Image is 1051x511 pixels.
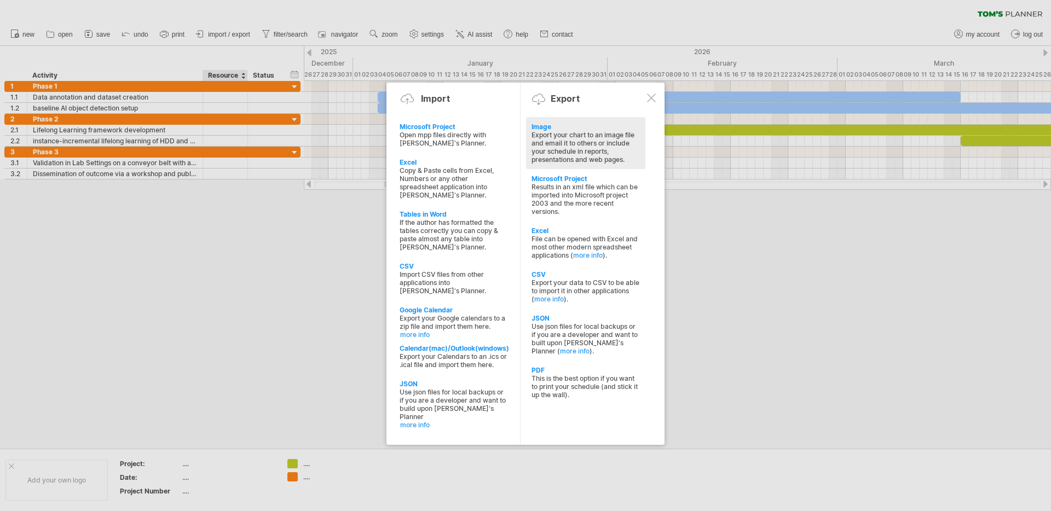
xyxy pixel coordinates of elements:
[400,210,508,218] div: Tables in Word
[560,347,590,355] a: more info
[532,374,640,399] div: This is the best option if you want to print your schedule (and stick it up the wall).
[532,131,640,164] div: Export your chart to an image file and email it to others or include your schedule in reports, pr...
[400,330,509,339] a: more info
[532,227,640,235] div: Excel
[532,278,640,303] div: Export your data to CSV to be able to import it in other applications ( ).
[400,218,508,251] div: If the author has formatted the tables correctly you can copy & paste almost any table into [PERS...
[532,123,640,131] div: Image
[400,421,509,429] a: more info
[421,93,450,104] div: Import
[532,183,640,216] div: Results in an xml file which can be imported into Microsoft project 2003 and the more recent vers...
[532,322,640,355] div: Use json files for local backups or if you are a developer and want to built upon [PERSON_NAME]'s...
[400,166,508,199] div: Copy & Paste cells from Excel, Numbers or any other spreadsheet application into [PERSON_NAME]'s ...
[573,251,603,259] a: more info
[532,366,640,374] div: PDF
[532,175,640,183] div: Microsoft Project
[532,270,640,278] div: CSV
[534,295,564,303] a: more info
[532,314,640,322] div: JSON
[400,158,508,166] div: Excel
[551,93,580,104] div: Export
[532,235,640,259] div: File can be opened with Excel and most other modern spreadsheet applications ( ).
